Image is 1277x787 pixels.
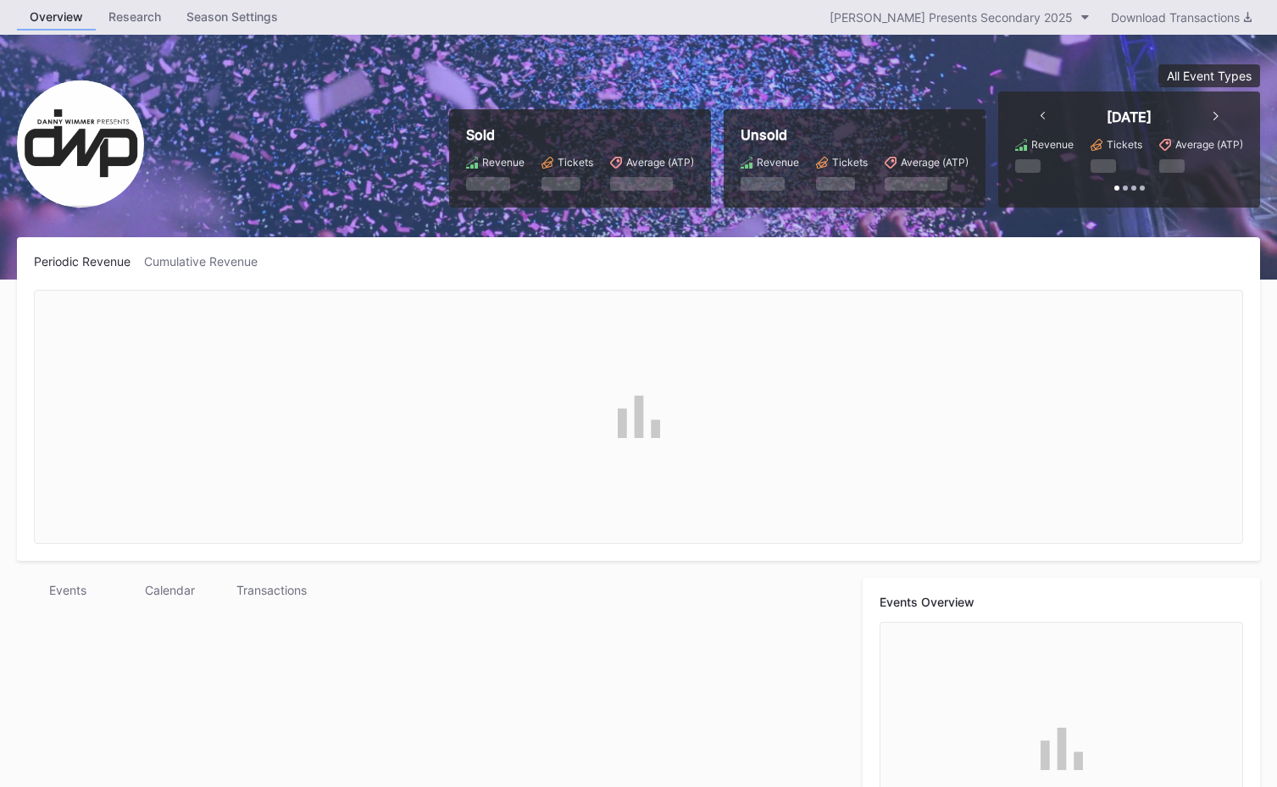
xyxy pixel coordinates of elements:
[1158,64,1260,87] button: All Event Types
[1107,138,1142,151] div: Tickets
[741,126,969,143] div: Unsold
[1031,138,1074,151] div: Revenue
[626,156,694,169] div: Average (ATP)
[96,4,174,30] a: Research
[34,254,144,269] div: Periodic Revenue
[558,156,593,169] div: Tickets
[821,6,1098,29] button: [PERSON_NAME] Presents Secondary 2025
[757,156,799,169] div: Revenue
[880,595,1243,609] div: Events Overview
[96,4,174,29] div: Research
[144,254,271,269] div: Cumulative Revenue
[174,4,291,29] div: Season Settings
[1107,108,1152,125] div: [DATE]
[174,4,291,30] a: Season Settings
[220,578,322,602] div: Transactions
[1111,10,1252,25] div: Download Transactions
[17,578,119,602] div: Events
[1102,6,1260,29] button: Download Transactions
[832,156,868,169] div: Tickets
[1175,138,1243,151] div: Average (ATP)
[119,578,220,602] div: Calendar
[482,156,525,169] div: Revenue
[901,156,969,169] div: Average (ATP)
[466,126,694,143] div: Sold
[1167,69,1252,83] div: All Event Types
[17,80,144,208] img: Danny_Wimmer_Presents_Secondary.png
[830,10,1073,25] div: [PERSON_NAME] Presents Secondary 2025
[17,4,96,30] a: Overview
